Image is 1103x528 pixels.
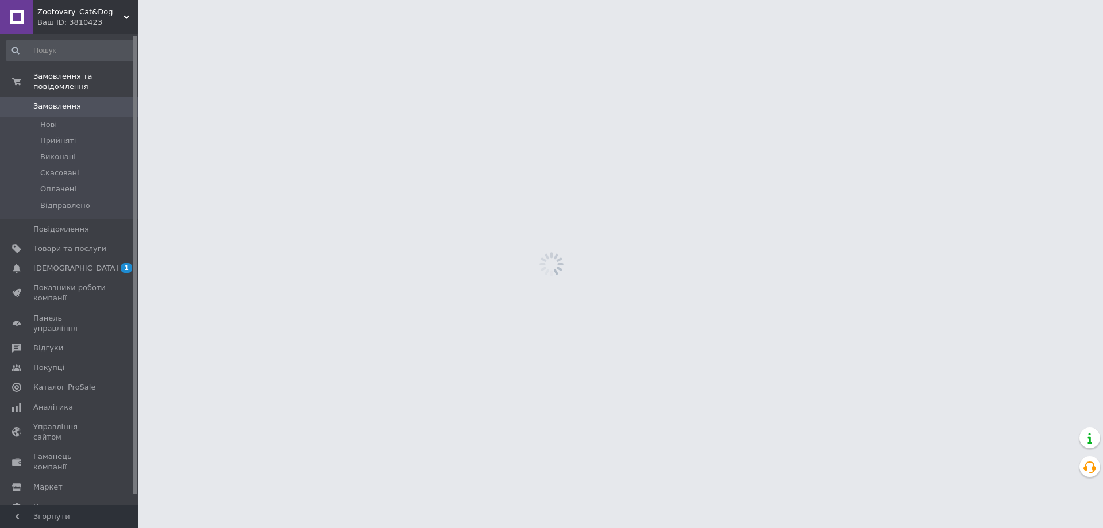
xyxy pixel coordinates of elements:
span: Замовлення [33,101,81,111]
span: Відгуки [33,343,63,353]
span: Маркет [33,482,63,492]
input: Пошук [6,40,136,61]
span: Аналітика [33,402,73,413]
span: Каталог ProSale [33,382,95,392]
span: Гаманець компанії [33,452,106,472]
span: Замовлення та повідомлення [33,71,138,92]
span: Виконані [40,152,76,162]
span: Товари та послуги [33,244,106,254]
span: Покупці [33,363,64,373]
span: Панель управління [33,313,106,334]
span: [DEMOGRAPHIC_DATA] [33,263,118,273]
span: Показники роботи компанії [33,283,106,303]
span: Управління сайтом [33,422,106,442]
div: Ваш ID: 3810423 [37,17,138,28]
span: Скасовані [40,168,79,178]
span: Відправлено [40,201,90,211]
span: Оплачені [40,184,76,194]
span: Zootovary_Cat&Dog [37,7,124,17]
span: 1 [121,263,132,273]
span: Прийняті [40,136,76,146]
span: Налаштування [33,502,92,512]
span: Нові [40,120,57,130]
span: Повідомлення [33,224,89,234]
